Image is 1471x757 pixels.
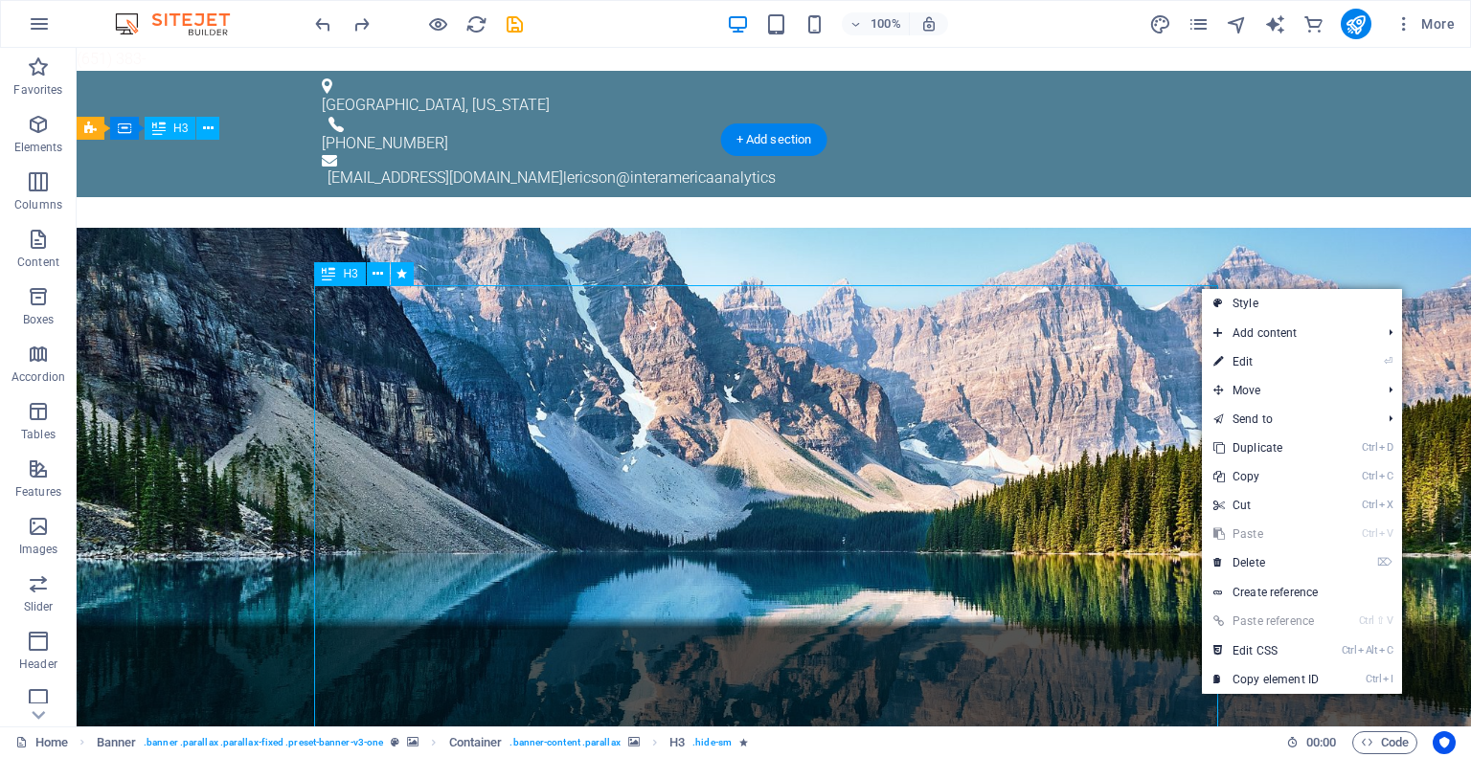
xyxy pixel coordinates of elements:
i: Navigator [1226,13,1248,35]
button: text_generator [1264,12,1287,35]
span: Click to select. Double-click to edit [669,731,685,754]
p: Content [17,255,59,270]
button: navigator [1226,12,1249,35]
i: V [1379,527,1392,540]
i: Alt [1358,644,1377,657]
span: Click to select. Double-click to edit [449,731,503,754]
i: ⇧ [1376,614,1385,627]
button: redo [350,12,373,35]
button: Click here to leave preview mode and continue editing [426,12,449,35]
span: 00 00 [1306,731,1336,754]
i: C [1379,470,1392,482]
i: Ctrl [1362,499,1377,511]
span: Click to select. Double-click to edit [97,731,137,754]
h6: Session time [1286,731,1337,754]
i: Ctrl [1362,527,1377,540]
p: Boxes [23,312,55,327]
p: Slider [24,599,54,614]
i: V [1387,614,1392,627]
span: Move [1202,376,1373,405]
a: CtrlVPaste [1202,520,1330,548]
i: Ctrl [1362,470,1377,482]
a: CtrlCCopy [1202,462,1330,491]
button: More [1387,9,1462,39]
i: Design (Ctrl+Alt+Y) [1149,13,1171,35]
button: publish [1341,9,1371,39]
button: commerce [1302,12,1325,35]
i: Publish [1345,13,1367,35]
i: Undo: Change orientation (Ctrl+Z) [312,13,334,35]
p: Tables [21,427,56,442]
i: ⌦ [1377,556,1392,568]
span: H3 [173,122,188,134]
i: Pages (Ctrl+Alt+S) [1188,13,1210,35]
i: AI Writer [1264,13,1286,35]
button: Usercentrics [1433,731,1456,754]
nav: breadcrumb [97,731,748,754]
i: X [1379,499,1392,511]
span: More [1394,14,1455,33]
a: CtrlAltCEdit CSS [1202,636,1330,665]
button: 100% [842,12,910,35]
span: : [1320,735,1323,749]
i: This element contains a background [407,737,419,747]
span: . hide-sm [692,731,732,754]
p: Features [15,484,61,500]
i: Element contains an animation [739,737,748,747]
a: CtrlICopy element ID [1202,665,1330,694]
a: CtrlDDuplicate [1202,434,1330,462]
button: reload [464,12,487,35]
button: Code [1352,731,1417,754]
i: Ctrl [1359,614,1374,627]
button: undo [311,12,334,35]
a: CtrlXCut [1202,491,1330,520]
span: H3 [343,268,357,279]
i: Reload page [465,13,487,35]
button: design [1149,12,1172,35]
a: Click to cancel selection. Double-click to open Pages [15,731,68,754]
i: I [1383,673,1392,685]
i: Ctrl [1366,673,1381,685]
h6: 100% [871,12,901,35]
p: Columns [14,197,62,212]
button: save [503,12,526,35]
a: Send to [1202,405,1373,434]
i: Save (Ctrl+S) [504,13,526,35]
i: Ctrl [1362,441,1377,454]
p: Images [19,542,58,557]
a: ⏎Edit [1202,347,1330,376]
span: Code [1361,731,1409,754]
p: Header [19,657,57,672]
a: ⌦Delete [1202,548,1330,577]
i: C [1379,644,1392,657]
div: + Add section [721,123,827,156]
p: Favorites [13,82,62,98]
span: . banner-content .parallax [509,731,620,754]
img: Editor Logo [110,12,254,35]
span: Add content [1202,319,1373,347]
i: This element contains a background [628,737,640,747]
a: Style [1202,289,1402,318]
i: Commerce [1302,13,1324,35]
i: Redo: Add element (Ctrl+Y, ⌘+Y) [351,13,373,35]
p: Accordion [11,369,65,385]
a: Create reference [1202,578,1402,607]
button: pages [1188,12,1211,35]
i: This element is a customizable preset [391,737,399,747]
i: Ctrl [1342,644,1357,657]
span: . banner .parallax .parallax-fixed .preset-banner-v3-one [144,731,383,754]
p: Elements [14,140,63,155]
i: ⏎ [1384,355,1392,367]
i: On resize automatically adjust zoom level to fit chosen device. [920,15,938,33]
i: D [1379,441,1392,454]
a: Ctrl⇧VPaste reference [1202,607,1330,635]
